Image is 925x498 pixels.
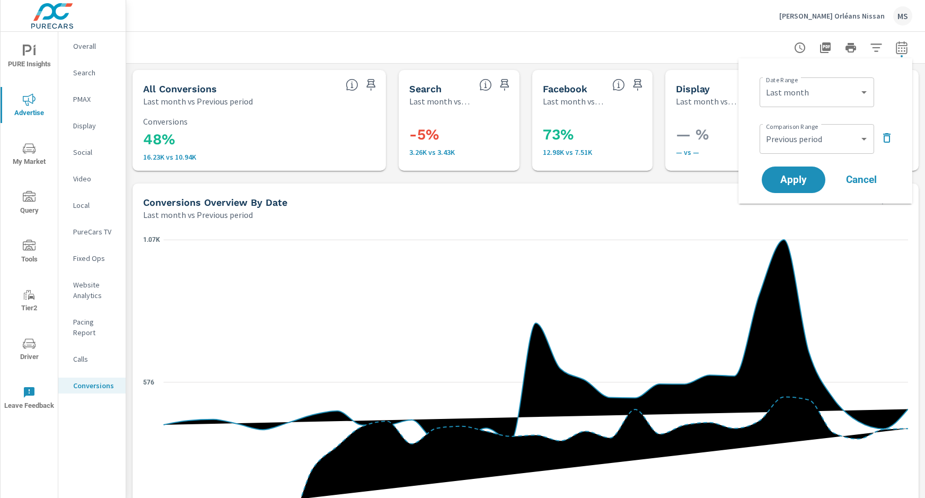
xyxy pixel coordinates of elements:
[143,83,217,94] h5: All Conversions
[866,37,887,58] button: Apply Filters
[58,118,126,134] div: Display
[143,117,375,126] p: Conversions
[143,197,287,208] h5: Conversions Overview By Date
[409,148,549,156] p: 3.26K vs 3.43K
[73,147,117,158] p: Social
[58,65,126,81] div: Search
[73,253,117,264] p: Fixed Ops
[58,38,126,54] div: Overall
[676,83,710,94] h5: Display
[840,37,861,58] button: Print Report
[73,317,117,338] p: Pacing Report
[58,351,126,367] div: Calls
[143,130,375,148] h3: 48%
[143,153,375,161] p: 16,232 vs 10,942
[4,191,55,217] span: Query
[4,337,55,363] span: Driver
[58,171,126,187] div: Video
[58,250,126,266] div: Fixed Ops
[893,6,912,25] div: MS
[143,208,253,221] p: Last month vs Previous period
[73,200,117,211] p: Local
[4,386,55,412] span: Leave Feedback
[143,379,154,386] text: 576
[409,95,470,108] p: Last month vs Previous period
[891,37,912,58] button: Select Date Range
[676,95,737,108] p: Last month vs Previous period
[143,95,253,108] p: Last month vs Previous period
[815,37,836,58] button: "Export Report to PDF"
[58,144,126,160] div: Social
[58,91,126,107] div: PMAX
[4,240,55,266] span: Tools
[73,173,117,184] p: Video
[73,354,117,364] p: Calls
[73,94,117,104] p: PMAX
[543,148,683,156] p: 12.98K vs 7.51K
[73,279,117,301] p: Website Analytics
[676,148,816,156] p: — vs —
[58,224,126,240] div: PureCars TV
[363,76,380,93] span: Save this to your personalized report
[73,120,117,131] p: Display
[830,167,893,193] button: Cancel
[612,78,625,91] span: All conversions reported from Facebook with duplicates filtered out
[4,142,55,168] span: My Market
[543,126,683,144] h3: 73%
[73,226,117,237] p: PureCars TV
[543,95,604,108] p: Last month vs Previous period
[4,93,55,119] span: Advertise
[4,289,55,314] span: Tier2
[73,41,117,51] p: Overall
[73,380,117,391] p: Conversions
[840,175,883,185] span: Cancel
[772,175,815,185] span: Apply
[543,83,587,94] h5: Facebook
[58,378,126,394] div: Conversions
[4,45,55,71] span: PURE Insights
[762,167,825,193] button: Apply
[73,67,117,78] p: Search
[409,83,442,94] h5: Search
[629,76,646,93] span: Save this to your personalized report
[346,78,358,91] span: All Conversions include Actions, Leads and Unmapped Conversions
[779,11,885,21] p: [PERSON_NAME] Orléans Nissan
[58,314,126,340] div: Pacing Report
[409,126,549,144] h3: -5%
[58,197,126,213] div: Local
[1,32,58,422] div: nav menu
[58,277,126,303] div: Website Analytics
[676,126,816,144] h3: — %
[479,78,492,91] span: Search Conversions include Actions, Leads and Unmapped Conversions.
[143,236,160,243] text: 1.07K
